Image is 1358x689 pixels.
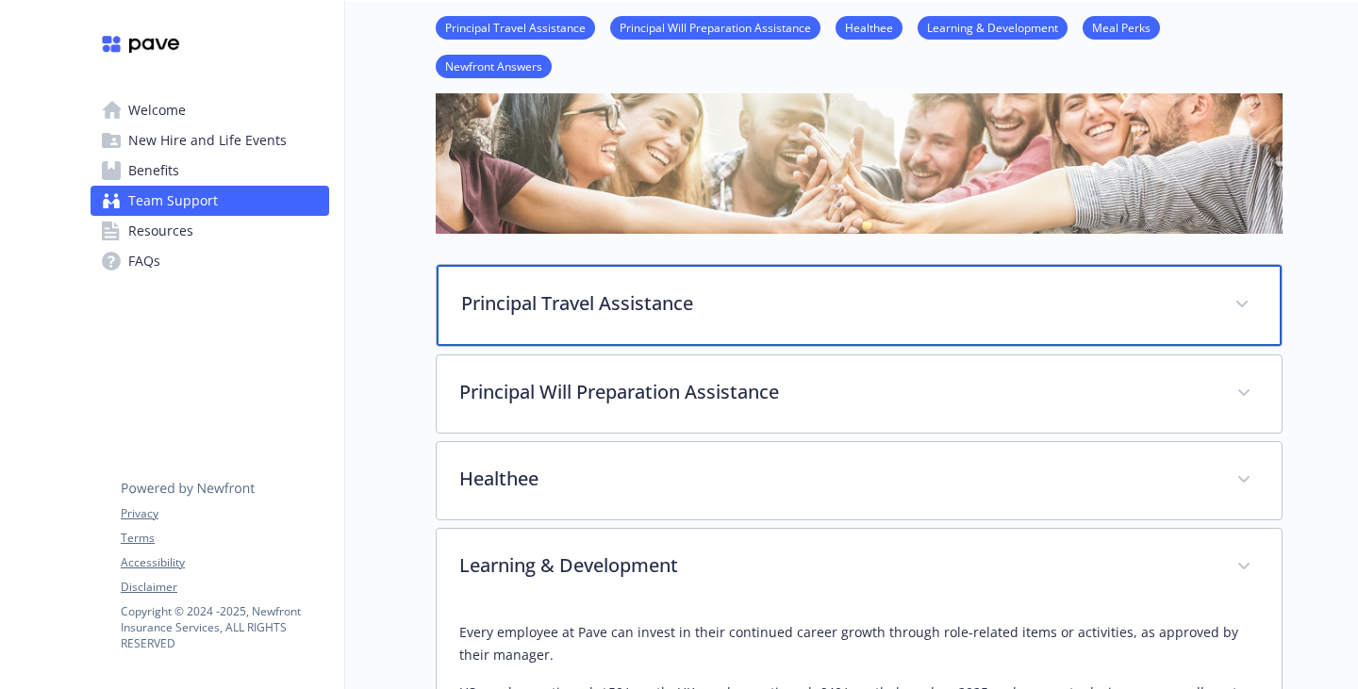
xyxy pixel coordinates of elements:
a: Accessibility [121,554,328,571]
a: FAQs [91,246,329,276]
a: Principal Will Preparation Assistance [610,18,820,36]
a: New Hire and Life Events [91,125,329,156]
div: Learning & Development [437,529,1282,606]
div: Principal Travel Assistance [437,265,1282,346]
a: Learning & Development [918,18,1068,36]
div: Principal Will Preparation Assistance [437,355,1282,433]
span: FAQs [128,246,160,276]
a: Disclaimer [121,579,328,596]
span: Team Support [128,186,218,216]
a: Healthee [836,18,903,36]
a: Meal Perks [1083,18,1160,36]
img: team support page banner [436,57,1283,234]
p: Learning & Development [459,551,1214,580]
span: New Hire and Life Events [128,125,287,156]
span: Resources [128,216,193,246]
span: Benefits [128,156,179,186]
span: Welcome [128,95,186,125]
p: Principal Travel Assistance [461,289,1212,318]
a: Terms [121,530,328,547]
p: Healthee [459,465,1214,493]
a: Newfront Answers [436,57,552,74]
a: Team Support [91,186,329,216]
a: Welcome [91,95,329,125]
a: Benefits [91,156,329,186]
div: Healthee [437,442,1282,519]
a: Principal Travel Assistance [436,18,595,36]
p: Copyright © 2024 - 2025 , Newfront Insurance Services, ALL RIGHTS RESERVED [121,603,328,651]
a: Resources [91,216,329,246]
p: Principal Will Preparation Assistance [459,378,1214,406]
a: Privacy [121,505,328,522]
p: Every employee at Pave can invest in their continued career growth through role-related items or ... [459,621,1259,666]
